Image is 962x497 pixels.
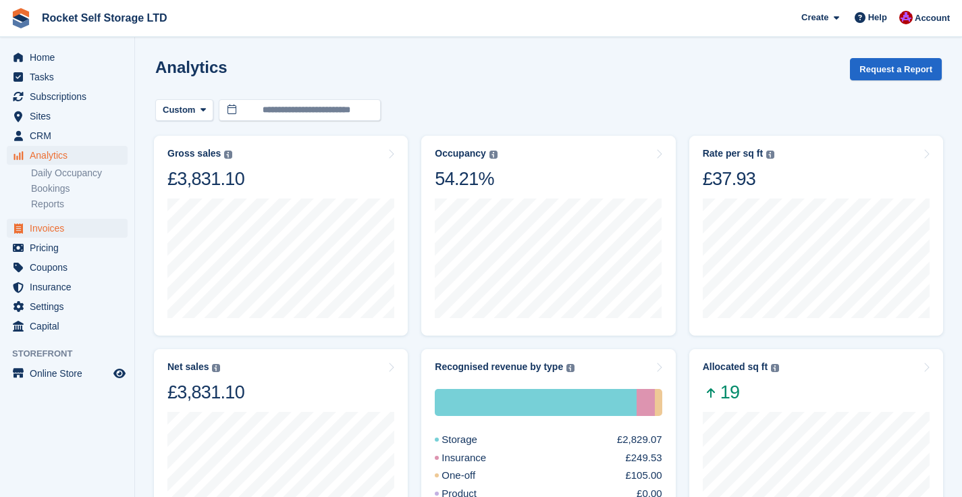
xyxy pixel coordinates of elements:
[7,48,128,67] a: menu
[30,258,111,277] span: Coupons
[7,68,128,86] a: menu
[703,148,763,159] div: Rate per sq ft
[31,182,128,195] a: Bookings
[30,278,111,296] span: Insurance
[771,364,779,372] img: icon-info-grey-7440780725fd019a000dd9b08b2336e03edf1995a4989e88bcd33f0948082b44.svg
[212,364,220,372] img: icon-info-grey-7440780725fd019a000dd9b08b2336e03edf1995a4989e88bcd33f0948082b44.svg
[7,278,128,296] a: menu
[435,361,563,373] div: Recognised revenue by type
[655,389,662,416] div: One-off
[167,148,221,159] div: Gross sales
[31,167,128,180] a: Daily Occupancy
[435,148,485,159] div: Occupancy
[167,381,244,404] div: £3,831.10
[625,450,662,466] div: £249.53
[30,219,111,238] span: Invoices
[435,432,510,448] div: Storage
[703,167,774,190] div: £37.93
[224,151,232,159] img: icon-info-grey-7440780725fd019a000dd9b08b2336e03edf1995a4989e88bcd33f0948082b44.svg
[30,297,111,316] span: Settings
[7,87,128,106] a: menu
[915,11,950,25] span: Account
[703,381,779,404] span: 19
[637,389,654,416] div: Insurance
[7,146,128,165] a: menu
[7,258,128,277] a: menu
[163,103,195,117] span: Custom
[489,151,498,159] img: icon-info-grey-7440780725fd019a000dd9b08b2336e03edf1995a4989e88bcd33f0948082b44.svg
[617,432,662,448] div: £2,829.07
[30,364,111,383] span: Online Store
[868,11,887,24] span: Help
[7,297,128,316] a: menu
[155,99,213,122] button: Custom
[435,389,637,416] div: Storage
[11,8,31,28] img: stora-icon-8386f47178a22dfd0bd8f6a31ec36ba5ce8667c1dd55bd0f319d3a0aa187defe.svg
[30,126,111,145] span: CRM
[899,11,913,24] img: Lee Tresadern
[7,238,128,257] a: menu
[801,11,828,24] span: Create
[435,468,508,483] div: One-off
[566,364,574,372] img: icon-info-grey-7440780725fd019a000dd9b08b2336e03edf1995a4989e88bcd33f0948082b44.svg
[435,167,497,190] div: 54.21%
[766,151,774,159] img: icon-info-grey-7440780725fd019a000dd9b08b2336e03edf1995a4989e88bcd33f0948082b44.svg
[7,317,128,336] a: menu
[111,365,128,382] a: Preview store
[30,68,111,86] span: Tasks
[7,107,128,126] a: menu
[7,126,128,145] a: menu
[703,361,768,373] div: Allocated sq ft
[155,58,228,76] h2: Analytics
[30,87,111,106] span: Subscriptions
[30,48,111,67] span: Home
[36,7,173,29] a: Rocket Self Storage LTD
[30,146,111,165] span: Analytics
[625,468,662,483] div: £105.00
[167,361,209,373] div: Net sales
[7,219,128,238] a: menu
[12,347,134,361] span: Storefront
[30,107,111,126] span: Sites
[31,198,128,211] a: Reports
[167,167,244,190] div: £3,831.10
[30,238,111,257] span: Pricing
[850,58,942,80] button: Request a Report
[7,364,128,383] a: menu
[435,450,518,466] div: Insurance
[30,317,111,336] span: Capital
